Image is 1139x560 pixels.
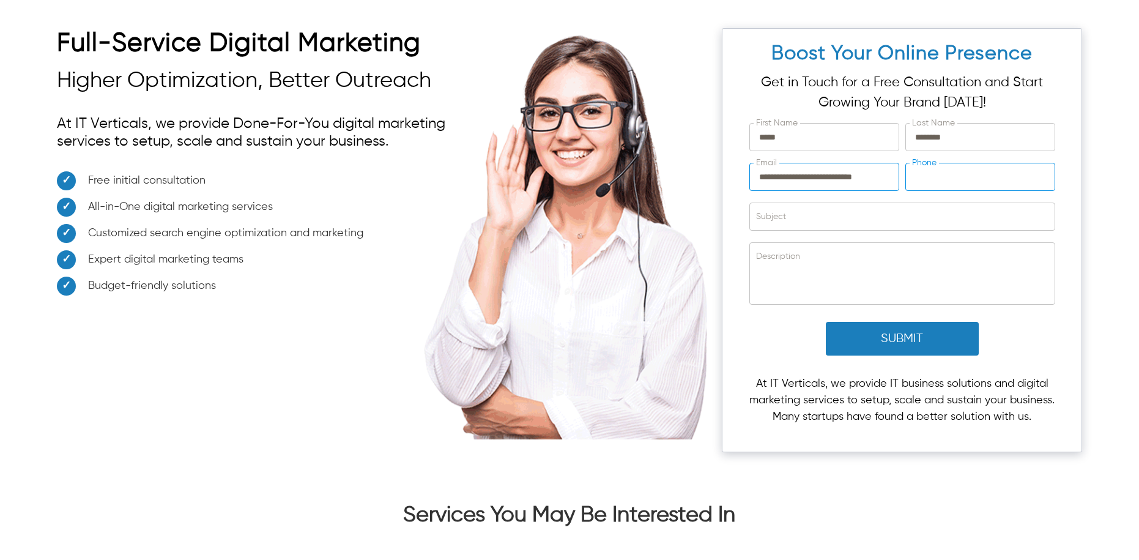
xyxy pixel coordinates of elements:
span: Free initial consultation [88,173,206,189]
span: Budget-friendly solutions [88,278,216,294]
button: Submit [826,322,979,356]
p: Get in Touch for a Free Consultation and Start Growing Your Brand [DATE]! [749,73,1055,113]
span: Customized search engine optimization and marketing [88,225,363,242]
span: Expert digital marketing teams [88,252,243,268]
h2: Full-Service Digital Marketing [57,28,467,65]
h3: Services You May Be Interested In [57,502,1082,529]
p: At IT Verticals, we provide IT business solutions and digital marketing services to setup, scale ... [749,376,1055,425]
p: At IT Verticals, we provide Done-For-You digital marketing services to setup, scale and sustain y... [57,109,467,157]
span: All-in-One digital marketing services [88,199,273,215]
h3: Higher Optimization, Better Outreach [57,68,467,94]
h2: Boost Your Online Presence [742,35,1063,73]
